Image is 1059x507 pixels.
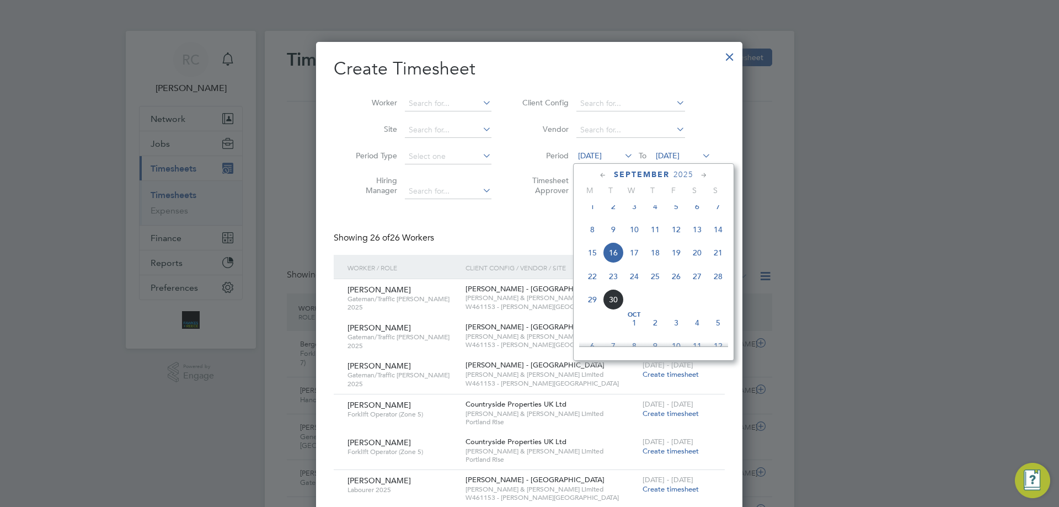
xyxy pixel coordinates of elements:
[603,219,624,240] span: 9
[347,437,411,447] span: [PERSON_NAME]
[347,361,411,371] span: [PERSON_NAME]
[466,437,566,446] span: Countryside Properties UK Ltd
[347,333,457,350] span: Gateman/Traffic [PERSON_NAME] 2025
[673,170,693,179] span: 2025
[687,266,708,287] span: 27
[643,370,699,379] span: Create timesheet
[708,219,729,240] span: 14
[666,196,687,217] span: 5
[624,219,645,240] span: 10
[466,485,637,494] span: [PERSON_NAME] & [PERSON_NAME] Limited
[582,242,603,263] span: 15
[603,266,624,287] span: 23
[347,124,397,134] label: Site
[466,379,637,388] span: W461153 - [PERSON_NAME][GEOGRAPHIC_DATA]
[519,151,569,161] label: Period
[370,232,390,243] span: 26 of
[466,475,605,484] span: [PERSON_NAME] - [GEOGRAPHIC_DATA]
[624,242,645,263] span: 17
[466,322,605,332] span: [PERSON_NAME] - [GEOGRAPHIC_DATA]
[643,475,693,484] span: [DATE] - [DATE]
[666,335,687,356] span: 10
[466,493,637,502] span: W461153 - [PERSON_NAME][GEOGRAPHIC_DATA]
[347,447,457,456] span: Forklift Operator (Zone 5)
[666,266,687,287] span: 26
[519,175,569,195] label: Timesheet Approver
[708,266,729,287] span: 28
[370,232,434,243] span: 26 Workers
[405,184,491,199] input: Search for...
[645,219,666,240] span: 11
[466,340,637,349] span: W461153 - [PERSON_NAME][GEOGRAPHIC_DATA]
[624,266,645,287] span: 24
[463,255,640,280] div: Client Config / Vendor / Site
[643,446,699,456] span: Create timesheet
[705,185,726,195] span: S
[687,335,708,356] span: 11
[466,399,566,409] span: Countryside Properties UK Ltd
[579,185,600,195] span: M
[603,335,624,356] span: 7
[466,370,637,379] span: [PERSON_NAME] & [PERSON_NAME] Limited
[666,242,687,263] span: 19
[624,312,645,318] span: Oct
[345,255,463,280] div: Worker / Role
[603,242,624,263] span: 16
[684,185,705,195] span: S
[405,122,491,138] input: Search for...
[635,148,650,163] span: To
[466,447,637,456] span: [PERSON_NAME] & [PERSON_NAME] Limited
[663,185,684,195] span: F
[708,196,729,217] span: 7
[614,170,670,179] span: September
[603,196,624,217] span: 2
[643,437,693,446] span: [DATE] - [DATE]
[708,312,729,333] span: 5
[643,360,693,370] span: [DATE] - [DATE]
[347,485,457,494] span: Labourer 2025
[687,219,708,240] span: 13
[645,196,666,217] span: 4
[624,312,645,333] span: 1
[466,418,637,426] span: Portland Rise
[576,122,685,138] input: Search for...
[600,185,621,195] span: T
[347,400,411,410] span: [PERSON_NAME]
[519,98,569,108] label: Client Config
[347,285,411,295] span: [PERSON_NAME]
[466,332,637,341] span: [PERSON_NAME] & [PERSON_NAME] Limited
[347,175,397,195] label: Hiring Manager
[405,96,491,111] input: Search for...
[708,242,729,263] span: 21
[645,242,666,263] span: 18
[643,399,693,409] span: [DATE] - [DATE]
[347,371,457,388] span: Gateman/Traffic [PERSON_NAME] 2025
[645,312,666,333] span: 2
[656,151,680,161] span: [DATE]
[1015,463,1050,498] button: Engage Resource Center
[624,335,645,356] span: 8
[643,409,699,418] span: Create timesheet
[642,185,663,195] span: T
[582,335,603,356] span: 6
[643,484,699,494] span: Create timesheet
[347,151,397,161] label: Period Type
[466,284,605,293] span: [PERSON_NAME] - [GEOGRAPHIC_DATA]
[347,323,411,333] span: [PERSON_NAME]
[466,293,637,302] span: [PERSON_NAME] & [PERSON_NAME] Limited
[624,196,645,217] span: 3
[578,151,602,161] span: [DATE]
[347,295,457,312] span: Gateman/Traffic [PERSON_NAME] 2025
[582,219,603,240] span: 8
[466,409,637,418] span: [PERSON_NAME] & [PERSON_NAME] Limited
[582,289,603,310] span: 29
[347,98,397,108] label: Worker
[466,360,605,370] span: [PERSON_NAME] - [GEOGRAPHIC_DATA]
[687,242,708,263] span: 20
[347,476,411,485] span: [PERSON_NAME]
[466,455,637,464] span: Portland Rise
[666,312,687,333] span: 3
[576,96,685,111] input: Search for...
[621,185,642,195] span: W
[582,196,603,217] span: 1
